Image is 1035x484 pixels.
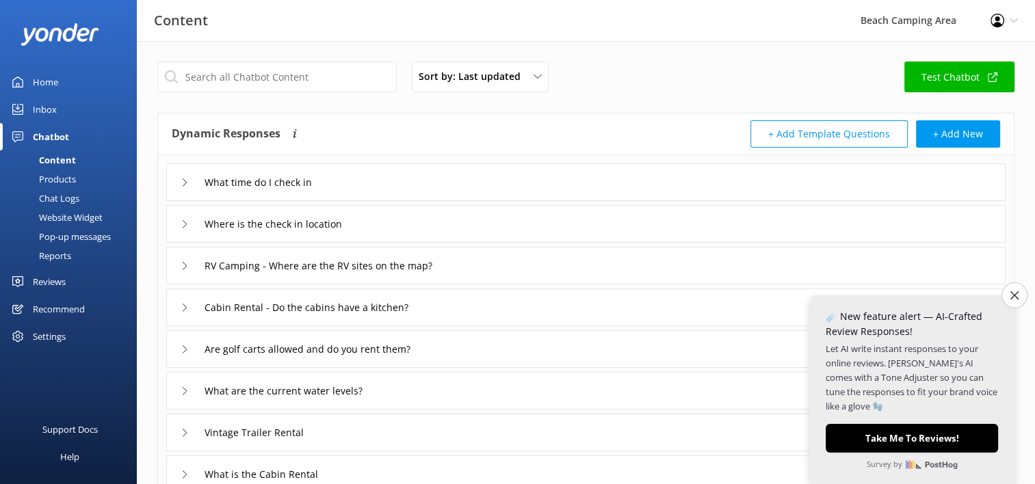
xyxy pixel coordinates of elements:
a: Products [8,170,137,189]
h3: Content [154,10,208,31]
div: Reviews [33,268,66,295]
div: Chatbot [33,123,69,150]
a: Content [8,150,137,170]
div: Products [8,170,76,189]
a: Pop-up messages [8,227,137,246]
div: Support Docs [42,416,98,443]
div: Recommend [33,295,85,323]
div: Help [60,443,79,470]
button: + Add New [916,120,1000,148]
div: Website Widget [8,208,103,227]
div: Content [8,150,76,170]
a: Website Widget [8,208,137,227]
button: + Add Template Questions [750,120,908,148]
div: Home [33,68,58,96]
div: Reports [8,246,71,265]
div: Chat Logs [8,189,79,208]
a: Test Chatbot [904,62,1014,92]
input: Search all Chatbot Content [157,62,397,92]
div: Inbox [33,96,57,123]
h4: Dynamic Responses [172,120,280,148]
span: Sort by: Last updated [419,69,529,84]
a: Chat Logs [8,189,137,208]
div: Settings [33,323,66,350]
div: Pop-up messages [8,227,111,246]
a: Reports [8,246,137,265]
img: yonder-white-logo.png [21,23,99,46]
